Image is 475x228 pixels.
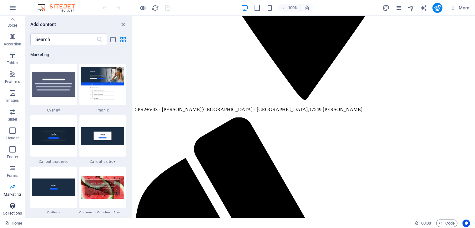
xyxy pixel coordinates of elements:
h6: Add content [30,21,56,28]
button: More [447,3,472,13]
p: Header [6,136,19,141]
img: callout-border.png [32,127,75,144]
img: Screenshot_2019-10-25SitejetTemplate-BlankRedesign-Berlin3.png [81,176,124,199]
span: 00 00 [421,220,431,227]
button: text_generator [420,4,427,12]
img: Editor Logo [36,4,83,12]
h6: 100% [288,4,298,12]
img: Screenshot_2019-06-19SitejetTemplate-BlankRedesign-Berlin7.png [81,67,124,102]
button: navigator [407,4,415,12]
i: Navigator [407,4,415,12]
div: Callout bordered [30,115,77,164]
span: More [450,5,470,11]
button: pages [395,4,402,12]
button: grid-view [119,36,127,43]
button: Code [436,220,457,227]
p: Marketing [4,192,21,197]
button: 100% [278,4,301,12]
i: AI Writer [420,4,427,12]
p: Accordion [4,42,21,47]
p: Slider [8,117,18,122]
div: Seasonal Overlay - Summer [79,167,126,215]
p: Forms [7,173,18,178]
img: callout.png [32,179,75,196]
button: publish [432,3,442,13]
button: Usercentrics [462,220,470,227]
p: Features [5,79,20,84]
span: Phonic [79,108,126,113]
span: Overlay [30,108,77,113]
button: Click here to leave preview mode and continue editing [139,4,147,12]
span: Callout [30,210,77,215]
p: Footer [7,154,18,159]
button: design [382,4,390,12]
i: Reload page [152,4,159,12]
i: On resize automatically adjust zoom level to fit chosen device. [304,5,310,11]
p: Collections [3,211,22,216]
i: Publish [434,4,441,12]
img: overlay-default.svg [32,72,75,97]
span: Callout as box [79,159,126,164]
h6: Session time [415,220,431,227]
i: Design (Ctrl+Alt+Y) [382,4,390,12]
div: Callout as box [79,115,126,164]
span: Callout bordered [30,159,77,164]
span: Seasonal Overlay - Summer [79,210,126,215]
p: Images [6,98,19,103]
p: Boxes [8,23,18,28]
h6: Marketing [30,51,126,59]
span: Code [439,220,455,227]
input: Search [30,33,96,46]
i: Pages (Ctrl+Alt+S) [395,4,402,12]
div: Phonic [79,64,126,113]
a: Click to cancel selection. Double-click to open Pages [5,220,22,227]
img: callout-box_v2.png [81,127,124,144]
p: Tables [7,60,18,65]
div: Callout [30,167,77,215]
button: reload [152,4,159,12]
button: list-view [109,36,117,43]
button: close panel [119,21,127,28]
div: Overlay [30,64,77,113]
